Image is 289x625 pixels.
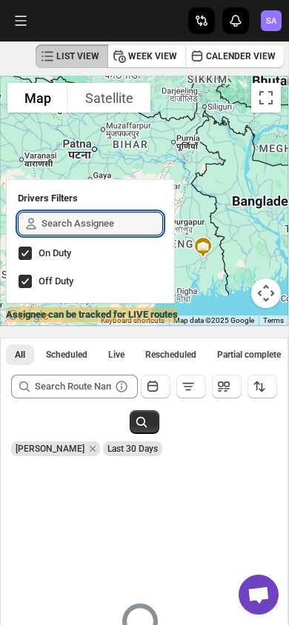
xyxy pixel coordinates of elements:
span: CALENDER VIEW [206,50,276,62]
button: All routes [6,344,34,365]
input: Search Route Name [35,375,111,398]
span: Partial complete [217,349,281,361]
span: On Duty [39,247,71,258]
span: All [15,349,25,361]
span: Scrollengine Admin [261,10,282,31]
button: LIST VIEW [36,44,108,68]
span: LIST VIEW [56,50,99,62]
button: CALENDER VIEW [185,44,285,68]
button: User menu [259,9,283,33]
button: Toggle fullscreen view [251,83,281,113]
button: Show street map [7,83,68,113]
span: Rescheduled [145,349,196,361]
button: WEEK VIEW [107,44,186,68]
span: Scheduled [46,349,87,361]
h2: Drivers Filters [18,191,163,206]
button: Show satellite imagery [68,83,150,113]
img: Google [4,307,53,326]
span: Live [108,349,124,361]
span: Map data ©2025 Google [173,316,254,324]
span: Avinash Vishwakarma [16,444,84,454]
span: Last 30 Days [107,444,158,454]
button: Map camera controls [251,278,281,308]
input: Search Assignee [41,212,163,235]
label: Assignee can be tracked for LIVE routes [6,307,178,322]
button: Remove Avinash Vishwakarma [86,442,99,455]
span: Off Duty [39,275,73,287]
a: Open this area in Google Maps (opens a new window) [4,307,53,326]
span: WEEK VIEW [128,50,177,62]
div: Open chat [239,575,279,615]
a: Terms (opens in new tab) [263,316,284,324]
button: Toggle menu [7,7,34,34]
text: SA [266,16,277,26]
